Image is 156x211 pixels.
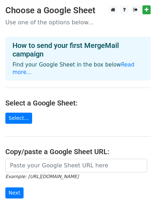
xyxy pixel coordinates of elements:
[12,62,135,75] a: Read more...
[5,99,151,107] h4: Select a Google Sheet:
[5,187,24,198] input: Next
[5,113,32,124] a: Select...
[5,19,151,26] p: Use one of the options below...
[5,174,79,179] small: Example: [URL][DOMAIN_NAME]
[12,41,144,58] h4: How to send your first MergeMail campaign
[5,147,151,156] h4: Copy/paste a Google Sheet URL:
[12,61,144,76] p: Find your Google Sheet in the box below
[5,159,147,172] input: Paste your Google Sheet URL here
[5,5,151,16] h3: Choose a Google Sheet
